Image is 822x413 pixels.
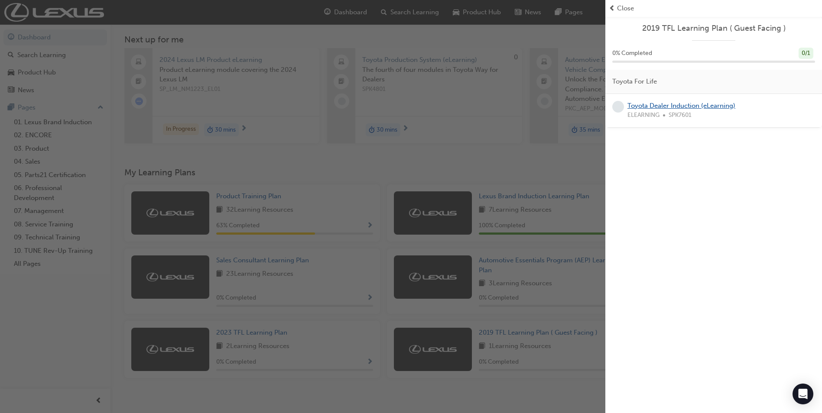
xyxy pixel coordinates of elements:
[793,384,813,404] div: Open Intercom Messenger
[612,101,624,113] span: learningRecordVerb_NONE-icon
[612,77,657,87] span: Toyota For Life
[617,3,634,13] span: Close
[627,102,735,110] a: Toyota Dealer Induction (eLearning)
[669,110,692,120] span: SPK7601
[612,48,652,58] span: 0 % Completed
[627,110,660,120] span: ELEARNING
[799,48,813,59] div: 0 / 1
[609,3,819,13] button: prev-iconClose
[609,3,615,13] span: prev-icon
[612,23,815,33] a: 2019 TFL Learning Plan ( Guest Facing )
